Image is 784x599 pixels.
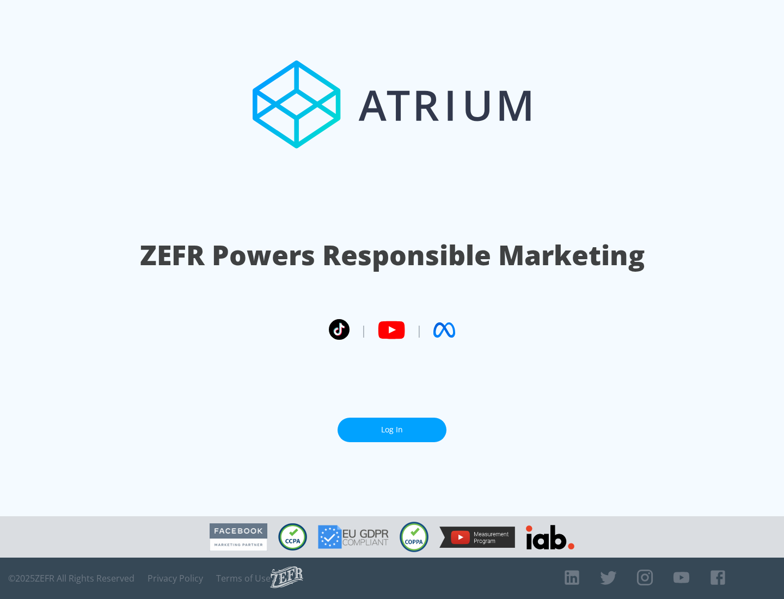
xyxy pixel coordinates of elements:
span: | [360,322,367,338]
img: GDPR Compliant [318,525,389,549]
a: Log In [338,418,446,442]
img: Facebook Marketing Partner [210,523,267,551]
a: Terms of Use [216,573,271,584]
h1: ZEFR Powers Responsible Marketing [140,236,645,274]
a: Privacy Policy [148,573,203,584]
img: YouTube Measurement Program [439,527,515,548]
img: CCPA Compliant [278,523,307,551]
img: IAB [526,525,574,549]
span: © 2025 ZEFR All Rights Reserved [8,573,134,584]
span: | [416,322,422,338]
img: COPPA Compliant [400,522,428,552]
